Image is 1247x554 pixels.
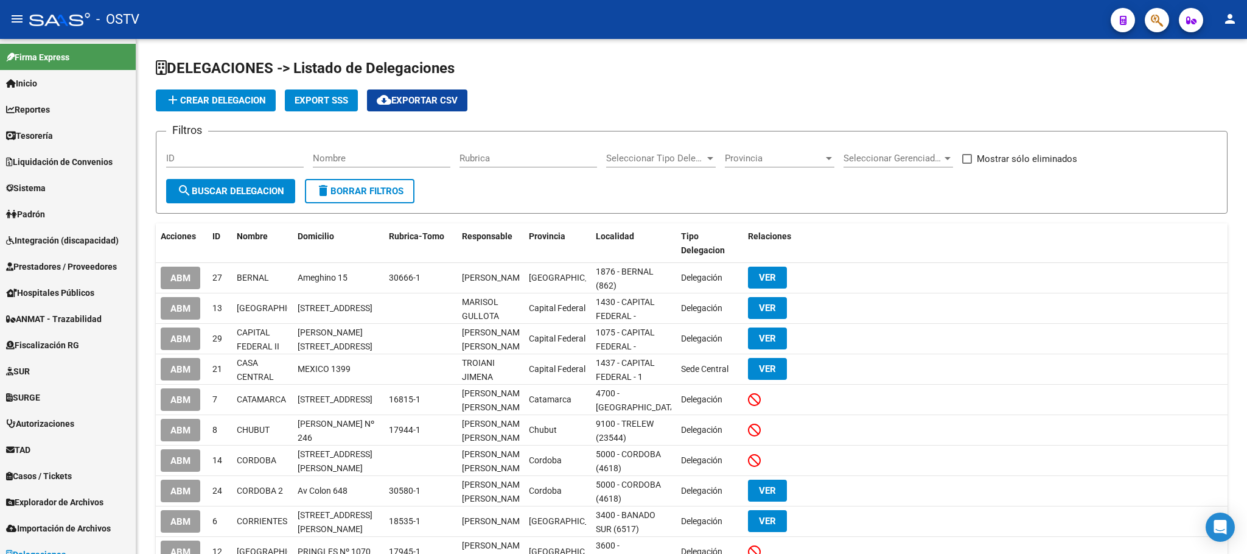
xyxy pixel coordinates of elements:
[844,153,942,164] span: Seleccionar Gerenciador
[6,208,45,221] span: Padrón
[166,122,208,139] h3: Filtros
[170,455,190,466] span: ABM
[212,486,222,496] span: 24
[295,95,348,106] span: Export SSS
[462,480,527,503] span: Abeijon Kevin Aaron
[298,419,374,443] span: MARTIN CUTILLO Nº 246
[759,272,776,283] span: VER
[596,419,654,443] span: 9100 - TRELEW (23544)
[6,391,40,404] span: SURGE
[170,364,190,375] span: ABM
[529,394,571,404] span: Catamarca
[462,516,527,526] span: AQUINO NICASIO
[389,394,421,404] span: 16815-1
[596,267,654,290] span: 1876 - BERNAL (862)
[6,496,103,509] span: Explorador de Archivos
[596,480,661,503] span: 5000 - CORDOBA (4618)
[237,455,276,465] span: CORDOBA
[748,328,787,349] button: VER
[462,388,527,412] span: CARRION JUAN CARLOS
[743,223,1228,264] datatable-header-cell: Relaciones
[10,12,24,26] mat-icon: menu
[748,231,791,241] span: Relaciones
[161,358,200,380] button: ABM
[285,89,358,111] button: Export SSS
[298,449,372,473] span: AV POETA LUGONES Nº 161
[6,286,94,300] span: Hospitales Públicos
[156,223,208,264] datatable-header-cell: Acciones
[298,510,372,534] span: AV COSTANERA GRAL SAN MARTIN Nº 252
[298,273,348,282] span: Ameghino 15
[237,358,274,396] span: CASA CENTRAL CABA
[759,333,776,344] span: VER
[377,93,391,107] mat-icon: cloud_download
[462,419,527,443] span: BARRIA MARIA FLORENCIA
[156,89,276,111] button: Crear Delegacion
[377,95,458,106] span: Exportar CSV
[389,516,421,526] span: 18535-1
[170,273,190,284] span: ABM
[237,273,269,282] span: BERNAL
[177,183,192,198] mat-icon: search
[529,425,557,435] span: Chubut
[6,51,69,64] span: Firma Express
[6,365,30,378] span: SUR
[166,179,295,203] button: Buscar Delegacion
[977,152,1077,166] span: Mostrar sólo eliminados
[6,443,30,457] span: TAD
[237,303,319,313] span: BUENOS AIRES
[6,522,111,535] span: Importación de Archivos
[681,364,728,374] span: Sede Central
[237,516,287,526] span: CORRIENTES
[212,425,217,435] span: 8
[529,231,565,241] span: Provincia
[161,267,200,289] button: ABM
[529,486,562,496] span: Cordoba
[1223,12,1237,26] mat-icon: person
[316,186,403,197] span: Borrar Filtros
[6,181,46,195] span: Sistema
[748,480,787,502] button: VER
[237,394,286,404] span: CATAMARCA
[681,303,722,313] span: Delegación
[177,186,284,197] span: Buscar Delegacion
[161,480,200,502] button: ABM
[524,223,591,264] datatable-header-cell: Provincia
[384,223,457,264] datatable-header-cell: Rubrica-Tomo
[298,486,348,496] span: Av Colon 648
[529,364,585,374] span: Capital Federal
[389,425,421,435] span: 17944-1
[529,455,562,465] span: Cordoba
[170,334,190,345] span: ABM
[462,358,495,382] span: TROIANI JIMENA
[161,231,196,241] span: Acciones
[316,183,330,198] mat-icon: delete
[529,273,611,282] span: [GEOGRAPHIC_DATA]
[161,419,200,441] button: ABM
[6,417,74,430] span: Autorizaciones
[212,231,220,241] span: ID
[237,328,279,351] span: CAPITAL FEDERAL II
[237,231,268,241] span: Nombre
[529,334,585,343] span: Capital Federal
[596,449,661,473] span: 5000 - CORDOBA (4618)
[748,297,787,319] button: VER
[367,89,467,111] button: Exportar CSV
[212,334,222,343] span: 29
[298,231,334,241] span: Domicilio
[170,303,190,314] span: ABM
[759,516,776,527] span: VER
[6,234,119,247] span: Integración (discapacidad)
[212,303,222,313] span: 13
[298,328,372,351] span: SANTIAGO DEL ESTERO 112 PISO 4 OFICINA 12
[6,155,113,169] span: Liquidación de Convenios
[298,303,372,313] span: AV GRAL PAZ Nº 12190
[759,303,776,314] span: VER
[596,231,634,241] span: Localidad
[298,394,372,404] span: AVDA BELGRANO Nº 1065
[170,516,190,527] span: ABM
[208,223,232,264] datatable-header-cell: ID
[681,394,722,404] span: Delegación
[596,358,661,423] span: 1437 - CAPITAL FEDERAL - 1 [PERSON_NAME]([DATE]-[DATE]) (22682)
[529,516,611,526] span: [GEOGRAPHIC_DATA]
